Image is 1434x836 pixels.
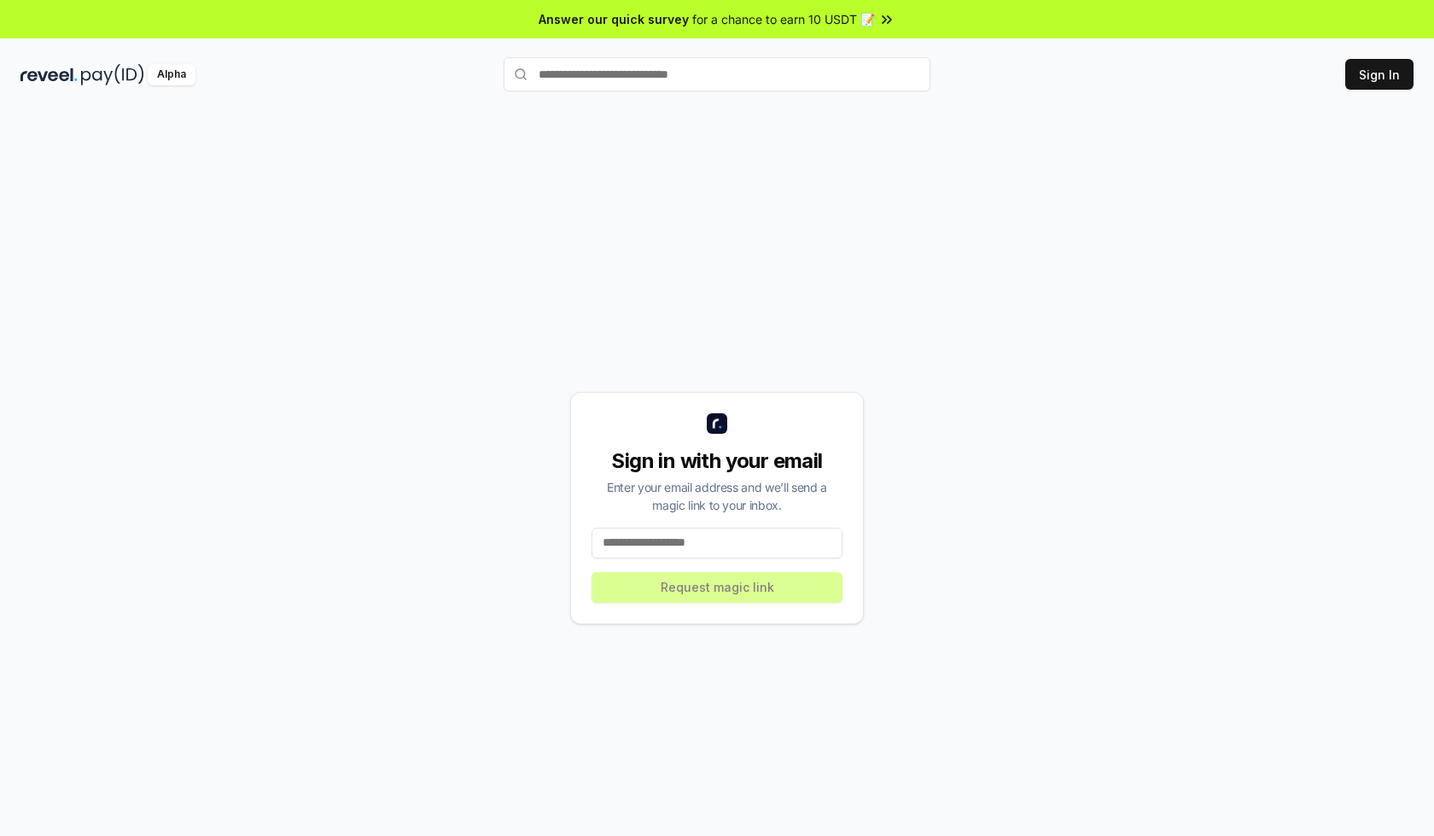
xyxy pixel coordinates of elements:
[81,64,144,85] img: pay_id
[539,10,689,28] span: Answer our quick survey
[20,64,78,85] img: reveel_dark
[707,413,727,434] img: logo_small
[692,10,875,28] span: for a chance to earn 10 USDT 📝
[592,478,842,514] div: Enter your email address and we’ll send a magic link to your inbox.
[148,64,195,85] div: Alpha
[592,447,842,475] div: Sign in with your email
[1345,59,1414,90] button: Sign In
